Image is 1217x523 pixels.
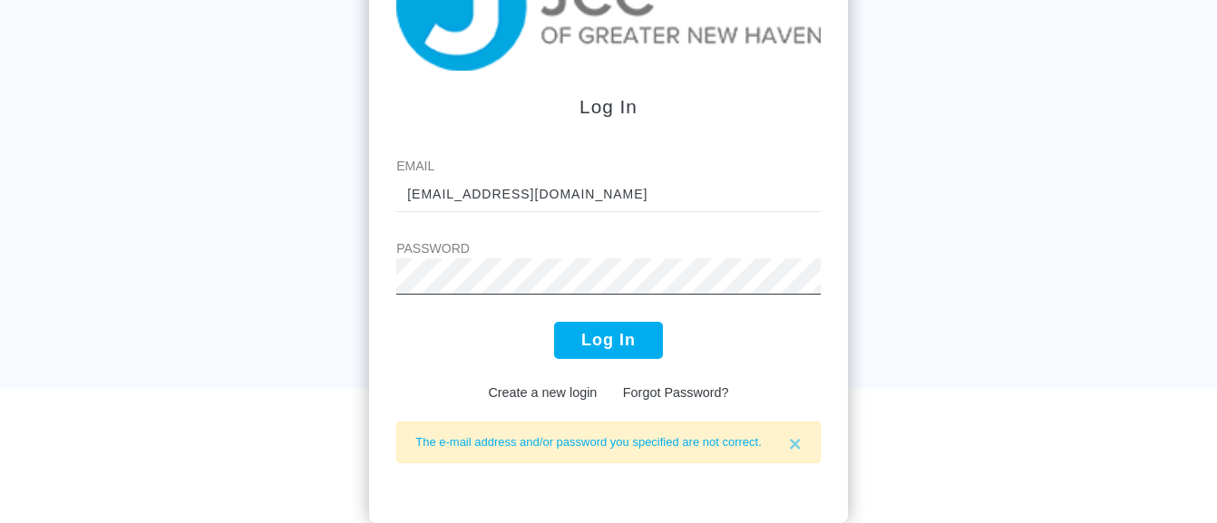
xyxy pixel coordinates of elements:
a: Create a new login [488,385,597,400]
span: × [789,431,802,456]
button: Log In [554,322,663,359]
div: Log In [396,92,821,121]
a: Forgot Password? [623,385,729,400]
label: Email [396,157,821,176]
button: Close [771,422,820,466]
input: johnny@email.com [396,176,821,212]
label: Password [396,239,821,258]
div: The e-mail address and/or password you specified are not correct. [396,421,821,463]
